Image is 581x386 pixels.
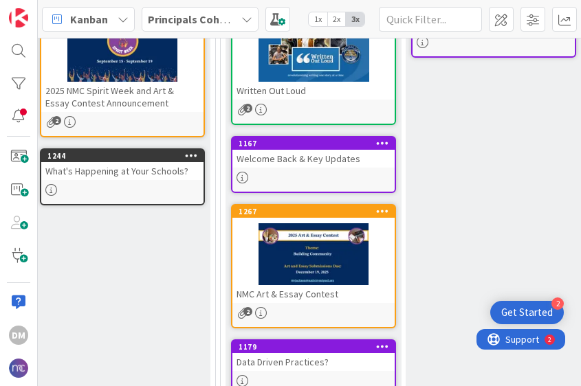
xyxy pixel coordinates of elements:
[232,353,395,371] div: Data Driven Practices?
[9,326,28,345] div: DM
[309,12,327,26] span: 1x
[239,207,395,216] div: 1267
[232,150,395,168] div: Welcome Back & Key Updates
[239,342,395,352] div: 1179
[9,8,28,27] img: Visit kanbanzone.com
[52,116,61,125] span: 2
[232,137,395,168] div: 1167Welcome Back & Key Updates
[70,11,108,27] span: Kanban
[41,150,204,162] div: 1244
[232,341,395,371] div: 1179Data Driven Practices?
[501,306,553,319] div: Get Started
[346,12,364,26] span: 3x
[9,359,28,378] img: avatar
[232,205,395,303] div: 1267NMC Art & Essay Contest
[41,2,204,112] div: 2025 NMC Spirit Week and Art & Essay Contest Announcement
[327,12,346,26] span: 2x
[379,7,482,32] input: Quick Filter...
[232,285,395,303] div: NMC Art & Essay Contest
[41,162,204,180] div: What's Happening at Your Schools?
[243,104,252,113] span: 2
[148,12,263,26] b: Principals Cohort Calls
[232,341,395,353] div: 1179
[232,82,395,100] div: Written Out Loud
[490,301,564,324] div: Open Get Started checklist, remaining modules: 2
[232,2,395,100] div: Written Out Loud
[243,307,252,316] span: 2
[41,82,204,112] div: 2025 NMC Spirit Week and Art & Essay Contest Announcement
[239,139,395,148] div: 1167
[232,137,395,150] div: 1167
[29,2,63,19] span: Support
[47,151,204,161] div: 1244
[72,5,75,16] div: 2
[551,297,564,310] div: 2
[41,150,204,180] div: 1244What's Happening at Your Schools?
[232,205,395,218] div: 1267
